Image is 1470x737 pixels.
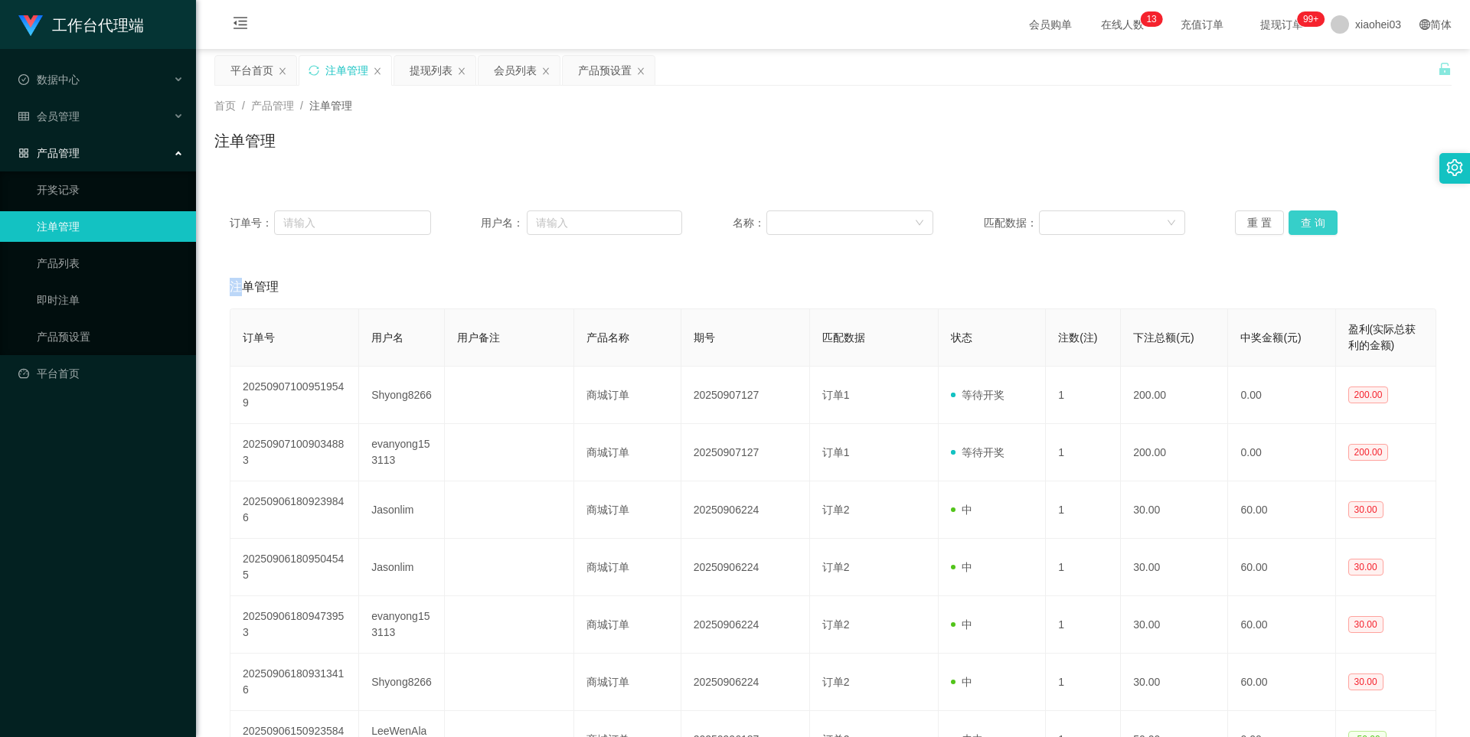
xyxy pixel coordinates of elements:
span: 用户名 [371,331,403,344]
a: 图标: dashboard平台首页 [18,358,184,389]
i: 图标: menu-fold [214,1,266,50]
td: 商城订单 [574,367,681,424]
span: 注单管理 [230,278,279,296]
div: 提现列表 [410,56,452,85]
span: 订单1 [822,389,850,401]
i: 图标: close [373,67,382,76]
span: 等待开奖 [951,389,1004,401]
a: 即时注单 [37,285,184,315]
i: 图标: sync [309,65,319,76]
p: 3 [1151,11,1157,27]
a: 工作台代理端 [18,18,144,31]
td: 60.00 [1228,481,1335,539]
td: 商城订单 [574,481,681,539]
div: 产品预设置 [578,56,632,85]
span: 会员管理 [18,110,80,122]
button: 重 置 [1235,210,1284,235]
div: 平台首页 [230,56,273,85]
input: 请输入 [274,210,430,235]
td: 1 [1046,596,1121,654]
span: 订单号： [230,215,274,231]
i: 图标: close [541,67,550,76]
i: 图标: close [457,67,466,76]
td: 30.00 [1121,539,1228,596]
td: evanyong153113 [359,424,445,481]
i: 图标: close [278,67,287,76]
td: 0.00 [1228,367,1335,424]
a: 产品预设置 [37,321,184,352]
td: 60.00 [1228,654,1335,711]
td: 1 [1046,654,1121,711]
span: / [242,99,245,112]
span: 名称： [733,215,766,231]
td: 202509061809313416 [230,654,359,711]
span: 30.00 [1348,559,1383,576]
i: 图标: down [915,218,924,229]
span: 等待开奖 [951,446,1004,458]
td: evanyong153113 [359,596,445,654]
td: 202509061809473953 [230,596,359,654]
span: 匹配数据： [984,215,1039,231]
span: 提现订单 [1253,19,1311,30]
td: 20250906224 [681,481,810,539]
td: Shyong8266 [359,367,445,424]
i: 图标: close [636,67,645,76]
div: 注单管理 [325,56,368,85]
sup: 13 [1140,11,1162,27]
td: 30.00 [1121,654,1228,711]
a: 产品列表 [37,248,184,279]
span: 订单2 [822,676,850,688]
span: 数据中心 [18,73,80,86]
a: 注单管理 [37,211,184,242]
span: 订单2 [822,618,850,631]
span: 产品管理 [18,147,80,159]
td: 商城订单 [574,539,681,596]
td: 30.00 [1121,481,1228,539]
span: 中 [951,504,972,516]
i: 图标: unlock [1438,62,1452,76]
i: 图标: setting [1446,159,1463,176]
span: 期号 [694,331,715,344]
span: 中 [951,561,972,573]
td: 20250906224 [681,654,810,711]
td: 1 [1046,424,1121,481]
td: 0.00 [1228,424,1335,481]
span: 中 [951,676,972,688]
td: 20250906224 [681,596,810,654]
span: 30.00 [1348,673,1383,690]
td: 202509061809504545 [230,539,359,596]
td: Shyong8266 [359,654,445,711]
i: 图标: appstore-o [18,148,29,158]
td: 商城订单 [574,424,681,481]
td: 30.00 [1121,596,1228,654]
td: 202509061809239846 [230,481,359,539]
td: 202509071009034883 [230,424,359,481]
td: 200.00 [1121,424,1228,481]
span: 注单管理 [309,99,352,112]
h1: 工作台代理端 [52,1,144,50]
td: 20250907127 [681,424,810,481]
span: 充值订单 [1173,19,1231,30]
i: 图标: check-circle-o [18,74,29,85]
span: 用户名： [481,215,527,231]
td: Jasonlim [359,539,445,596]
span: 在线人数 [1093,19,1151,30]
span: 中奖金额(元) [1240,331,1301,344]
span: 注数(注) [1058,331,1097,344]
i: 图标: down [1167,218,1176,229]
span: 订单2 [822,504,850,516]
span: 状态 [951,331,972,344]
a: 开奖记录 [37,174,184,205]
span: 200.00 [1348,444,1389,461]
p: 1 [1146,11,1151,27]
span: 30.00 [1348,616,1383,633]
span: / [300,99,303,112]
button: 查 询 [1289,210,1338,235]
i: 图标: table [18,111,29,122]
img: logo.9652507e.png [18,15,43,37]
td: 1 [1046,367,1121,424]
span: 用户备注 [457,331,500,344]
td: 20250906224 [681,539,810,596]
span: 下注总额(元) [1133,331,1194,344]
span: 订单2 [822,561,850,573]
